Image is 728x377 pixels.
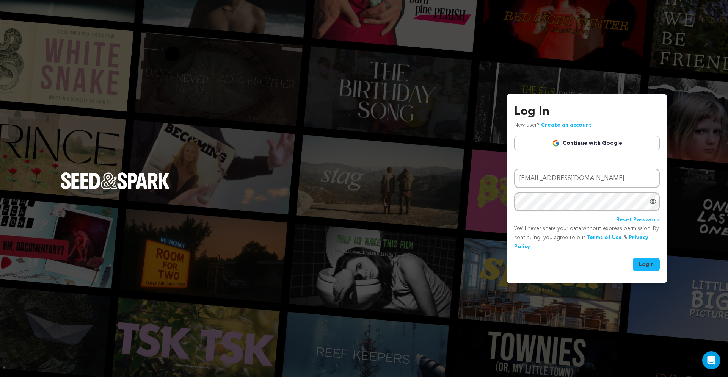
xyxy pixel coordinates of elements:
[514,224,660,251] p: We’ll never share your data without express permission. By continuing, you agree to our & .
[61,172,170,204] a: Seed&Spark Homepage
[649,198,657,205] a: Show password as plain text. Warning: this will display your password on the screen.
[552,139,560,147] img: Google logo
[61,172,170,189] img: Seed&Spark Logo
[616,216,660,225] a: Reset Password
[514,136,660,150] a: Continue with Google
[514,235,648,249] a: Privacy Policy
[580,155,594,163] span: or
[514,103,660,121] h3: Log In
[633,258,660,271] button: Login
[541,122,591,128] a: Create an account
[514,121,591,130] p: New user?
[514,169,660,188] input: Email address
[702,351,720,369] div: Open Intercom Messenger
[587,235,622,240] a: Terms of Use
